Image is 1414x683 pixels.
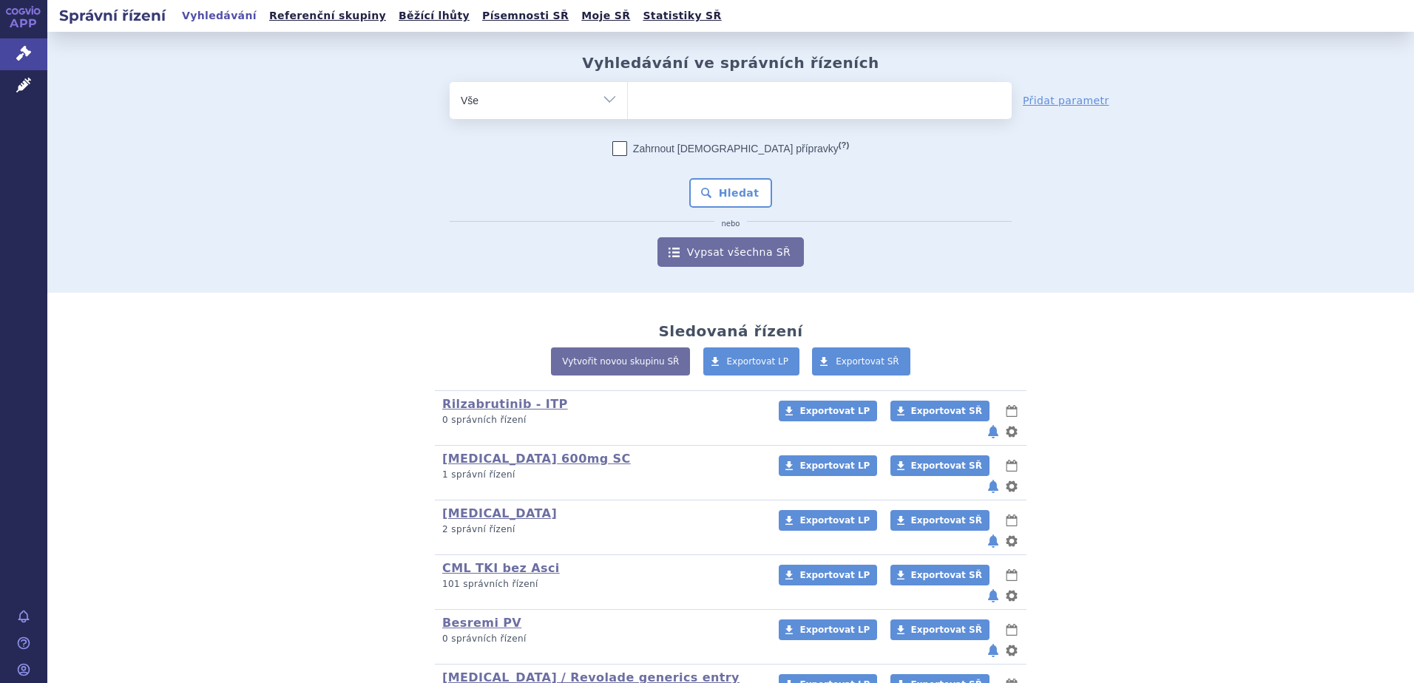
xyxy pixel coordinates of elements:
[612,141,849,156] label: Zahrnout [DEMOGRAPHIC_DATA] přípravky
[727,356,789,367] span: Exportovat LP
[911,461,982,471] span: Exportovat SŘ
[986,478,1001,495] button: notifikace
[911,625,982,635] span: Exportovat SŘ
[689,178,773,208] button: Hledat
[582,54,879,72] h2: Vyhledávání ve správních řízeních
[890,455,990,476] a: Exportovat SŘ
[1004,566,1019,584] button: lhůty
[1004,402,1019,420] button: lhůty
[890,401,990,421] a: Exportovat SŘ
[799,515,870,526] span: Exportovat LP
[47,5,177,26] h2: Správní řízení
[638,6,725,26] a: Statistiky SŘ
[1004,532,1019,550] button: nastavení
[177,6,261,26] a: Vyhledávání
[911,570,982,580] span: Exportovat SŘ
[799,461,870,471] span: Exportovat LP
[986,587,1001,605] button: notifikace
[442,506,557,520] a: [MEDICAL_DATA]
[714,220,748,228] i: nebo
[394,6,474,26] a: Běžící lhůty
[442,452,631,466] a: [MEDICAL_DATA] 600mg SC
[703,347,800,376] a: Exportovat LP
[799,625,870,635] span: Exportovat LP
[890,510,990,531] a: Exportovat SŘ
[839,140,849,150] abbr: (?)
[442,578,760,591] p: 101 správních řízení
[658,322,802,340] h2: Sledovaná řízení
[890,565,990,585] a: Exportovat SŘ
[1004,457,1019,475] button: lhůty
[911,406,982,416] span: Exportovat SŘ
[551,347,690,376] a: Vytvořit novou skupinu SŘ
[779,565,877,585] a: Exportovat LP
[779,510,877,531] a: Exportovat LP
[986,642,1001,659] button: notifikace
[265,6,390,26] a: Referenční skupiny
[442,414,760,427] p: 0 správních řízení
[812,347,910,376] a: Exportovat SŘ
[657,237,804,267] a: Vypsat všechna SŘ
[577,6,635,26] a: Moje SŘ
[779,619,877,640] a: Exportovat LP
[836,356,899,367] span: Exportovat SŘ
[442,561,560,575] a: CML TKI bez Asci
[799,406,870,416] span: Exportovat LP
[478,6,573,26] a: Písemnosti SŘ
[442,469,760,481] p: 1 správní řízení
[911,515,982,526] span: Exportovat SŘ
[442,523,760,536] p: 2 správní řízení
[1023,93,1109,108] a: Přidat parametr
[1004,587,1019,605] button: nastavení
[986,532,1001,550] button: notifikace
[779,401,877,421] a: Exportovat LP
[1004,423,1019,441] button: nastavení
[442,397,568,411] a: Rilzabrutinib - ITP
[442,616,521,630] a: Besremi PV
[799,570,870,580] span: Exportovat LP
[1004,621,1019,639] button: lhůty
[986,423,1001,441] button: notifikace
[779,455,877,476] a: Exportovat LP
[1004,642,1019,659] button: nastavení
[442,633,760,645] p: 0 správních řízení
[1004,478,1019,495] button: nastavení
[890,619,990,640] a: Exportovat SŘ
[1004,512,1019,529] button: lhůty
